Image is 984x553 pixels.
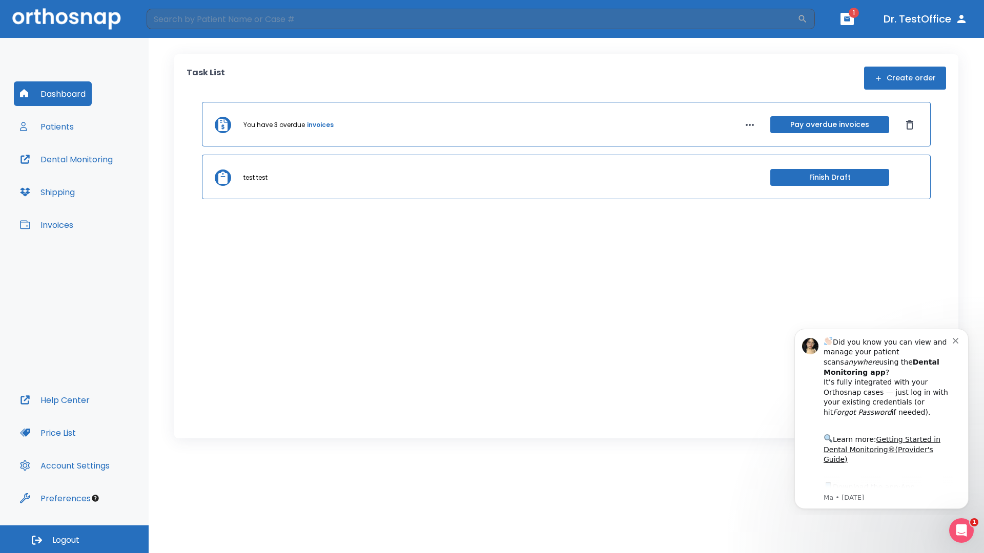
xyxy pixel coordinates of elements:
[879,10,972,28] button: Dr. TestOffice
[52,535,79,546] span: Logout
[174,16,182,24] button: Dismiss notification
[243,173,268,182] p: test test
[849,8,859,18] span: 1
[901,117,918,133] button: Dismiss
[949,518,974,543] iframe: Intercom live chat
[187,67,225,90] p: Task List
[147,9,797,29] input: Search by Patient Name or Case #
[14,147,119,172] button: Dental Monitoring
[91,494,100,503] div: Tooltip anchor
[14,114,80,139] button: Patients
[243,120,305,130] p: You have 3 overdue
[14,212,79,237] button: Invoices
[770,116,889,133] button: Pay overdue invoices
[14,486,97,511] button: Preferences
[14,180,81,204] button: Shipping
[14,453,116,478] button: Account Settings
[779,320,984,515] iframe: Intercom notifications message
[14,388,96,412] button: Help Center
[45,163,136,182] a: App Store
[12,8,121,29] img: Orthosnap
[970,518,978,526] span: 1
[770,169,889,186] button: Finish Draft
[864,67,946,90] button: Create order
[14,420,82,445] button: Price List
[45,174,174,183] p: Message from Ma, sent 7w ago
[45,161,174,213] div: Download the app: | ​ Let us know if you need help getting started!
[14,81,92,106] button: Dashboard
[307,120,334,130] a: invoices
